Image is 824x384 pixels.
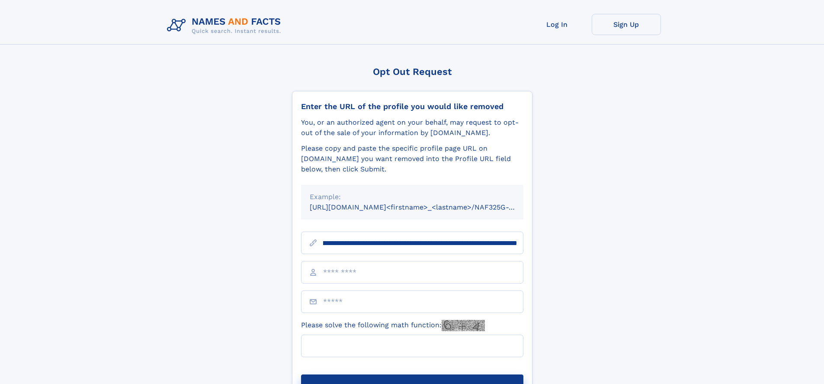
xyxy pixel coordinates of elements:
[523,14,592,35] a: Log In
[164,14,288,37] img: Logo Names and Facts
[301,143,523,174] div: Please copy and paste the specific profile page URL on [DOMAIN_NAME] you want removed into the Pr...
[310,192,515,202] div: Example:
[310,203,540,211] small: [URL][DOMAIN_NAME]<firstname>_<lastname>/NAF325G-xxxxxxxx
[592,14,661,35] a: Sign Up
[301,102,523,111] div: Enter the URL of the profile you would like removed
[301,320,485,331] label: Please solve the following math function:
[301,117,523,138] div: You, or an authorized agent on your behalf, may request to opt-out of the sale of your informatio...
[292,66,532,77] div: Opt Out Request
